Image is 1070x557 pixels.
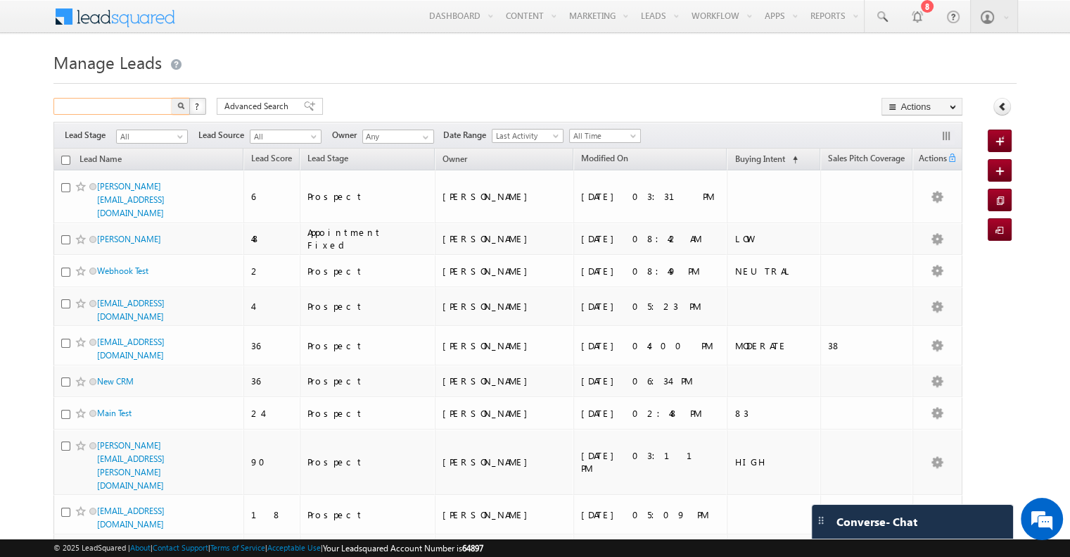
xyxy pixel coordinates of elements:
div: 38 [828,339,906,352]
a: About [130,543,151,552]
a: All [250,130,321,144]
a: Buying Intent (sorted ascending) [727,151,805,169]
span: Converse - Chat [836,515,917,528]
span: (sorted ascending) [786,154,798,165]
div: [PERSON_NAME] [442,300,567,313]
span: Actions [913,151,947,169]
div: 83 [734,407,814,420]
a: Lead Score [244,151,299,169]
span: Lead Stage [65,129,116,142]
div: 48 [251,232,293,245]
span: All [250,130,317,143]
span: Date Range [443,129,492,142]
div: [DATE] 08:42 AM [581,232,721,245]
div: Prospect [307,375,429,387]
div: 6 [251,190,293,203]
div: [DATE] 04:00 PM [581,339,721,352]
div: [PERSON_NAME] [442,265,567,277]
a: Last Activity [492,129,563,143]
div: [PERSON_NAME] [442,339,567,352]
button: Actions [881,98,962,115]
span: Lead Stage [307,153,348,163]
div: 36 [251,339,293,352]
a: Webhook Test [97,265,148,276]
span: Lead Source [198,129,250,142]
span: Last Activity [492,130,559,142]
a: [EMAIL_ADDRESS][DOMAIN_NAME] [97,506,165,530]
a: [EMAIL_ADDRESS][DOMAIN_NAME] [97,298,165,322]
input: Type to Search [362,130,434,144]
a: [PERSON_NAME][EMAIL_ADDRESS][DOMAIN_NAME] [97,181,165,218]
div: Prospect [307,508,429,521]
div: [PERSON_NAME] [442,232,567,245]
span: Sales Pitch Coverage [828,153,905,163]
div: [PERSON_NAME] [442,375,567,387]
div: 4 [251,300,293,313]
a: [EMAIL_ADDRESS][DOMAIN_NAME] [97,337,165,361]
div: Prospect [307,407,429,420]
span: Lead Score [251,153,292,163]
div: [PERSON_NAME] [442,190,567,203]
span: ? [195,100,201,112]
div: [PERSON_NAME] [442,508,567,521]
div: Prospect [307,456,429,468]
div: Prospect [307,300,429,313]
div: NEUTRAL [734,265,814,277]
div: [DATE] 03:31 PM [581,190,721,203]
div: LOW [734,232,814,245]
a: Lead Stage [300,151,355,169]
a: [PERSON_NAME] [97,234,161,244]
a: Modified On [574,151,635,169]
a: Sales Pitch Coverage [821,151,912,169]
a: New CRM [97,376,134,387]
span: Advanced Search [224,100,293,113]
div: [DATE] 03:11 PM [581,449,721,475]
div: 18 [251,508,293,521]
div: 2 [251,265,293,277]
a: Show All Items [415,130,433,144]
span: All Time [570,130,637,142]
div: MODERATE [734,339,814,352]
div: [DATE] 02:48 PM [581,407,721,420]
div: 90 [251,456,293,468]
span: Buying Intent [734,154,784,164]
a: Terms of Service [210,543,265,552]
div: Prospect [307,265,429,277]
input: Check all records [61,156,70,165]
div: Prospect [307,339,429,352]
a: All Time [569,129,641,143]
img: Search [177,102,184,109]
div: Appointment Fixed [307,226,429,251]
a: Contact Support [153,543,208,552]
a: Acceptable Use [267,543,321,552]
a: Main Test [97,408,132,418]
button: ? [189,98,206,115]
div: [DATE] 05:09 PM [581,508,721,521]
span: Owner [442,154,467,164]
div: [PERSON_NAME] [442,407,567,420]
span: All [117,130,184,143]
span: Owner [332,129,362,142]
div: [DATE] 06:34 PM [581,375,721,387]
span: Your Leadsquared Account Number is [323,543,483,553]
div: Prospect [307,190,429,203]
span: Manage Leads [53,51,162,73]
a: Lead Name [72,151,129,170]
div: 36 [251,375,293,387]
div: [DATE] 08:49 PM [581,265,721,277]
a: [PERSON_NAME][EMAIL_ADDRESS][PERSON_NAME][DOMAIN_NAME] [97,440,165,491]
div: 24 [251,407,293,420]
div: HIGH [734,456,814,468]
span: 64897 [462,543,483,553]
div: [PERSON_NAME] [442,456,567,468]
img: carter-drag [815,515,827,526]
a: All [116,130,188,144]
span: Modified On [581,153,628,163]
span: © 2025 LeadSquared | | | | | [53,542,483,555]
div: [DATE] 05:23 PM [581,300,721,313]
